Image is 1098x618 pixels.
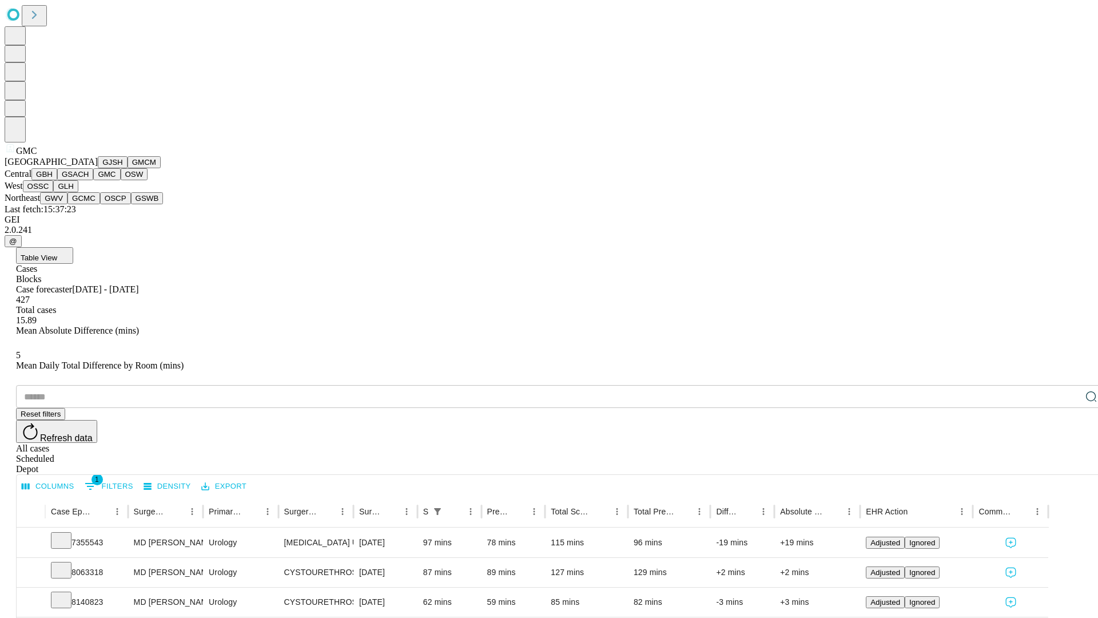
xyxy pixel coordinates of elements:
span: West [5,181,23,191]
span: Total cases [16,305,56,315]
button: @ [5,235,22,247]
button: Ignored [905,596,940,608]
div: Total Scheduled Duration [551,507,592,516]
span: Ignored [909,568,935,577]
button: Menu [1029,504,1045,520]
button: Expand [22,593,39,613]
button: Sort [1013,504,1029,520]
div: CYSTOURETHROSCOPY [MEDICAL_DATA] WITH [MEDICAL_DATA] AND [MEDICAL_DATA] INSERTION [284,558,348,587]
div: Surgery Date [359,507,381,516]
span: Table View [21,253,57,262]
span: Mean Daily Total Difference by Room (mins) [16,360,184,370]
button: Menu [691,504,707,520]
button: Sort [93,504,109,520]
div: 127 mins [551,558,622,587]
div: 85 mins [551,588,622,617]
span: Adjusted [870,598,900,607]
button: Sort [909,504,925,520]
div: 8063318 [51,558,122,587]
button: Sort [447,504,463,520]
div: Case Epic Id [51,507,92,516]
div: +19 mins [780,528,854,557]
div: Total Predicted Duration [634,507,675,516]
button: Adjusted [866,566,905,579]
button: Adjusted [866,596,905,608]
button: Sort [593,504,609,520]
button: Ignored [905,537,940,549]
div: EHR Action [866,507,908,516]
button: Sort [383,504,399,520]
span: Mean Absolute Difference (mins) [16,326,139,335]
div: 78 mins [487,528,540,557]
button: GSWB [131,192,164,204]
div: -19 mins [716,528,769,557]
div: +3 mins [780,588,854,617]
span: 15.89 [16,315,37,325]
div: +2 mins [716,558,769,587]
button: GWV [40,192,67,204]
button: Menu [954,504,970,520]
div: MD [PERSON_NAME] R Md [134,528,197,557]
button: GMCM [128,156,161,168]
div: 59 mins [487,588,540,617]
span: [GEOGRAPHIC_DATA] [5,157,98,167]
div: Urology [209,588,272,617]
button: Sort [675,504,691,520]
div: [DATE] [359,588,412,617]
button: Density [141,478,194,496]
div: 115 mins [551,528,622,557]
button: Sort [510,504,526,520]
button: Select columns [19,478,77,496]
button: OSW [121,168,148,180]
div: -3 mins [716,588,769,617]
div: 8140823 [51,588,122,617]
button: Menu [335,504,351,520]
div: [MEDICAL_DATA] UNILATERAL [284,528,348,557]
button: GMC [93,168,120,180]
div: GEI [5,215,1093,225]
div: 62 mins [423,588,476,617]
button: Menu [109,504,125,520]
div: Surgeon Name [134,507,167,516]
span: @ [9,237,17,245]
div: Surgery Name [284,507,317,516]
div: 97 mins [423,528,476,557]
button: GJSH [98,156,128,168]
div: Primary Service [209,507,242,516]
span: GMC [16,146,37,156]
button: OSSC [23,180,54,192]
div: 7355543 [51,528,122,557]
button: Sort [825,504,841,520]
button: Ignored [905,566,940,579]
div: 96 mins [634,528,705,557]
button: Sort [244,504,260,520]
button: Refresh data [16,420,97,443]
button: GBH [31,168,57,180]
span: 427 [16,295,30,304]
div: Absolute Difference [780,507,824,516]
div: Scheduled In Room Duration [423,507,428,516]
button: GLH [53,180,78,192]
div: [DATE] [359,528,412,557]
button: Menu [260,504,276,520]
div: [DATE] [359,558,412,587]
div: Comments [978,507,1012,516]
span: Refresh data [40,433,93,443]
span: Case forecaster [16,284,72,294]
div: Urology [209,558,272,587]
span: Reset filters [21,410,61,418]
button: Menu [841,504,857,520]
div: 1 active filter [429,504,445,520]
button: Show filters [82,477,136,496]
button: Expand [22,533,39,553]
span: Adjusted [870,568,900,577]
span: Last fetch: 15:37:23 [5,204,76,214]
span: Central [5,169,31,179]
button: Menu [463,504,479,520]
div: 2.0.241 [5,225,1093,235]
span: Northeast [5,193,40,203]
div: 89 mins [487,558,540,587]
button: Menu [755,504,771,520]
div: MD [PERSON_NAME] R Md [134,588,197,617]
div: Predicted In Room Duration [487,507,510,516]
